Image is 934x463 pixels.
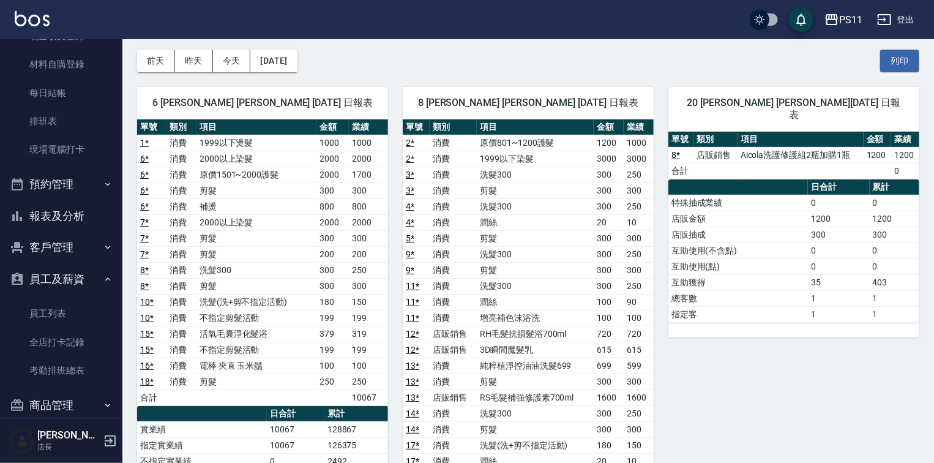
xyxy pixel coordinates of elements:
[683,97,905,121] span: 20 [PERSON_NAME] [PERSON_NAME][DATE] 日報表
[166,278,196,294] td: 消費
[316,246,349,262] td: 200
[624,437,654,453] td: 150
[213,50,251,72] button: 今天
[349,310,388,326] td: 199
[738,132,864,148] th: 項目
[870,211,919,227] td: 1200
[5,50,118,78] a: 材料自購登錄
[870,195,919,211] td: 0
[196,230,316,246] td: 剪髮
[477,342,594,358] td: 3D瞬間魔髮乳
[594,421,624,437] td: 300
[349,294,388,310] td: 150
[349,262,388,278] td: 250
[316,310,349,326] td: 199
[137,119,388,406] table: a dense table
[349,183,388,198] td: 300
[10,429,34,453] img: Person
[594,230,624,246] td: 300
[477,294,594,310] td: 潤絲
[430,119,477,135] th: 類別
[594,390,624,405] td: 1600
[137,119,166,135] th: 單號
[166,183,196,198] td: 消費
[477,214,594,230] td: 潤絲
[349,326,388,342] td: 319
[891,163,919,179] td: 0
[477,358,594,374] td: 純粹植淨控油油洗髮699
[196,246,316,262] td: 剪髮
[808,211,870,227] td: 1200
[668,163,693,179] td: 合計
[175,50,213,72] button: 昨天
[668,132,919,179] table: a dense table
[430,374,477,390] td: 消費
[430,421,477,437] td: 消費
[808,306,870,322] td: 1
[477,326,594,342] td: RH毛髮抗損髮浴700ml
[668,274,808,290] td: 互助獲得
[668,258,808,274] td: 互助使用(點)
[594,326,624,342] td: 720
[594,262,624,278] td: 300
[166,198,196,214] td: 消費
[316,198,349,214] td: 800
[668,306,808,322] td: 指定客
[624,246,654,262] td: 250
[594,437,624,453] td: 180
[166,246,196,262] td: 消費
[624,342,654,358] td: 615
[808,227,870,243] td: 300
[624,390,654,405] td: 1600
[5,356,118,385] a: 考勤排班總表
[808,195,870,211] td: 0
[430,230,477,246] td: 消費
[5,263,118,295] button: 員工及薪資
[624,326,654,342] td: 720
[808,243,870,258] td: 0
[316,294,349,310] td: 180
[316,230,349,246] td: 300
[196,198,316,214] td: 補燙
[349,358,388,374] td: 100
[430,278,477,294] td: 消費
[594,167,624,183] td: 300
[137,50,175,72] button: 前天
[166,167,196,183] td: 消費
[316,214,349,230] td: 2000
[477,151,594,167] td: 1999以下染髮
[316,151,349,167] td: 2000
[430,151,477,167] td: 消費
[5,200,118,232] button: 報表及分析
[166,310,196,326] td: 消費
[349,390,388,405] td: 10067
[430,198,477,214] td: 消費
[196,374,316,390] td: 剪髮
[870,243,919,258] td: 0
[624,278,654,294] td: 250
[477,262,594,278] td: 剪髮
[316,358,349,374] td: 100
[668,227,808,243] td: 店販抽成
[870,274,919,290] td: 403
[316,342,349,358] td: 199
[594,246,624,262] td: 300
[430,405,477,421] td: 消費
[349,278,388,294] td: 300
[430,342,477,358] td: 店販銷售
[430,135,477,151] td: 消費
[594,198,624,214] td: 300
[196,262,316,278] td: 洗髮300
[316,119,349,135] th: 金額
[196,183,316,198] td: 剪髮
[267,437,324,453] td: 10067
[166,214,196,230] td: 消費
[477,167,594,183] td: 洗髮300
[430,358,477,374] td: 消費
[594,374,624,390] td: 300
[166,135,196,151] td: 消費
[316,278,349,294] td: 300
[864,132,892,148] th: 金額
[594,405,624,421] td: 300
[196,135,316,151] td: 1999以下燙髮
